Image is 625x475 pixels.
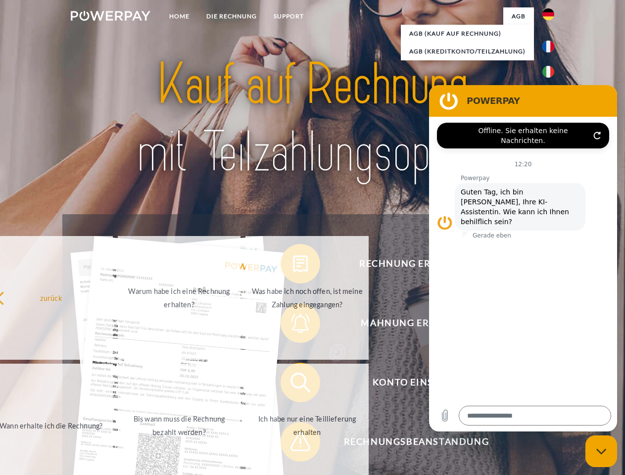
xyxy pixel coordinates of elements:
a: Home [161,7,198,25]
img: logo-powerpay-white.svg [71,11,150,21]
img: title-powerpay_de.svg [95,47,530,190]
a: DIE RECHNUNG [198,7,265,25]
iframe: Schaltfläche zum Öffnen des Messaging-Fensters; Konversation läuft [585,435,617,467]
button: Rechnung erhalten? [281,244,538,284]
a: Was habe ich noch offen, ist meine Zahlung eingegangen? [245,236,369,360]
img: de [542,8,554,20]
a: agb [503,7,534,25]
a: SUPPORT [265,7,312,25]
iframe: Messaging-Fenster [429,85,617,431]
div: Was habe ich noch offen, ist meine Zahlung eingegangen? [251,285,363,311]
span: Mahnung erhalten? [295,303,537,343]
div: Bis wann muss die Rechnung bezahlt werden? [124,412,235,439]
a: AGB (Kauf auf Rechnung) [401,25,534,43]
img: fr [542,41,554,52]
span: Rechnungsbeanstandung [295,422,537,462]
button: Rechnungsbeanstandung [281,422,538,462]
div: Warum habe ich eine Rechnung erhalten? [124,285,235,311]
img: it [542,66,554,78]
button: Mahnung erhalten? [281,303,538,343]
button: Konto einsehen [281,363,538,402]
div: Ich habe nur eine Teillieferung erhalten [251,412,363,439]
span: Konto einsehen [295,363,537,402]
span: Rechnung erhalten? [295,244,537,284]
a: AGB (Kreditkonto/Teilzahlung) [401,43,534,60]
